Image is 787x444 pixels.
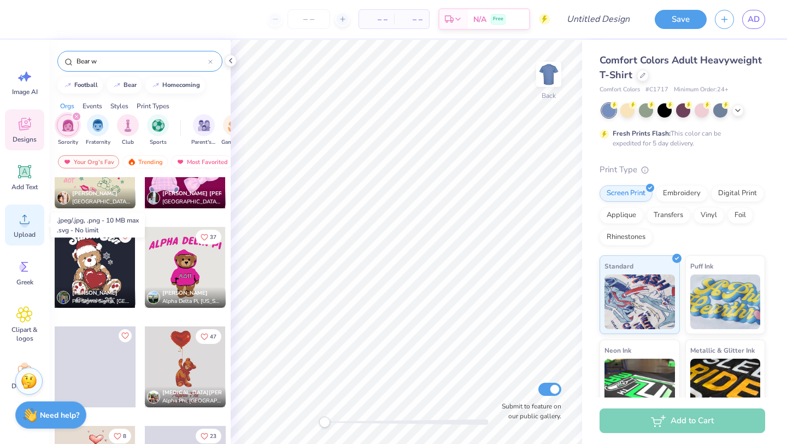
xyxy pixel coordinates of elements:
[147,114,169,147] button: filter button
[150,138,167,147] span: Sports
[83,101,102,111] div: Events
[171,155,233,168] div: Most Favorited
[72,289,118,297] span: [PERSON_NAME]
[221,138,246,147] span: Game Day
[122,119,134,132] img: Club Image
[75,56,208,67] input: Try "Alpha"
[147,114,169,147] div: filter for Sports
[57,215,139,225] div: .jpeg/.jpg, .png - 10 MB max
[196,230,221,244] button: Like
[107,77,142,94] button: bear
[72,190,118,197] span: [PERSON_NAME]
[401,14,422,25] span: – –
[63,82,72,89] img: trend_line.gif
[600,163,765,176] div: Print Type
[124,82,137,88] div: bear
[58,155,119,168] div: Your Org's Fav
[117,114,139,147] button: filter button
[604,274,675,329] img: Standard
[196,329,221,344] button: Like
[198,119,210,132] img: Parent's Weekend Image
[176,158,185,166] img: most_fav.gif
[600,207,643,224] div: Applique
[72,297,131,306] span: Phi Sigma Sigma, [GEOGRAPHIC_DATA]
[656,185,708,202] div: Embroidery
[127,158,136,166] img: trending.gif
[57,114,79,147] div: filter for Sorority
[742,10,765,29] a: AD
[690,274,761,329] img: Puff Ink
[690,344,755,356] span: Metallic & Glitter Ink
[63,158,72,166] img: most_fav.gif
[493,15,503,23] span: Free
[110,101,128,111] div: Styles
[162,190,255,197] span: [PERSON_NAME]​ [PERSON_NAME]
[191,114,216,147] div: filter for Parent's Weekend
[221,114,246,147] button: filter button
[57,77,103,94] button: football
[113,82,121,89] img: trend_line.gif
[711,185,764,202] div: Digital Print
[162,198,221,206] span: [GEOGRAPHIC_DATA], [US_STATE][GEOGRAPHIC_DATA]
[366,14,387,25] span: – –
[748,13,760,26] span: AD
[162,82,200,88] div: homecoming
[11,382,38,390] span: Decorate
[11,183,38,191] span: Add Text
[40,410,79,420] strong: Need help?
[145,77,205,94] button: homecoming
[727,207,753,224] div: Foil
[109,429,131,443] button: Like
[647,207,690,224] div: Transfers
[228,119,240,132] img: Game Day Image
[13,135,37,144] span: Designs
[14,230,36,239] span: Upload
[57,114,79,147] button: filter button
[287,9,330,29] input: – –
[604,359,675,413] img: Neon Ink
[210,235,216,240] span: 37
[122,155,168,168] div: Trending
[542,91,556,101] div: Back
[600,85,640,95] span: Comfort Colors
[72,198,131,206] span: [GEOGRAPHIC_DATA], [GEOGRAPHIC_DATA][US_STATE]
[191,138,216,147] span: Parent's Weekend
[123,434,126,439] span: 8
[655,10,707,29] button: Save
[86,114,110,147] button: filter button
[473,14,486,25] span: N/A
[86,138,110,147] span: Fraternity
[162,289,208,297] span: [PERSON_NAME]
[86,114,110,147] div: filter for Fraternity
[613,128,747,148] div: This color can be expedited for 5 day delivery.
[122,138,134,147] span: Club
[117,114,139,147] div: filter for Club
[60,101,74,111] div: Orgs
[210,434,216,439] span: 23
[694,207,724,224] div: Vinyl
[152,119,165,132] img: Sports Image
[16,278,33,287] span: Greek
[191,114,216,147] button: filter button
[690,359,761,413] img: Metallic & Glitter Ink
[57,225,139,235] div: .svg - No limit
[674,85,729,95] span: Minimum Order: 24 +
[600,185,653,202] div: Screen Print
[690,260,713,272] span: Puff Ink
[119,329,132,342] button: Like
[7,325,43,343] span: Clipart & logos
[62,119,74,132] img: Sorority Image
[319,417,330,428] div: Accessibility label
[162,389,254,396] span: [MEDICAL_DATA][PERSON_NAME]
[600,229,653,246] div: Rhinestones
[196,429,221,443] button: Like
[151,82,160,89] img: trend_line.gif
[162,397,221,405] span: Alpha Phi, [GEOGRAPHIC_DATA][US_STATE]
[58,138,78,147] span: Sorority
[92,119,104,132] img: Fraternity Image
[645,85,668,95] span: # C1717
[613,129,671,138] strong: Fresh Prints Flash:
[538,63,560,85] img: Back
[12,87,38,96] span: Image AI
[221,114,246,147] div: filter for Game Day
